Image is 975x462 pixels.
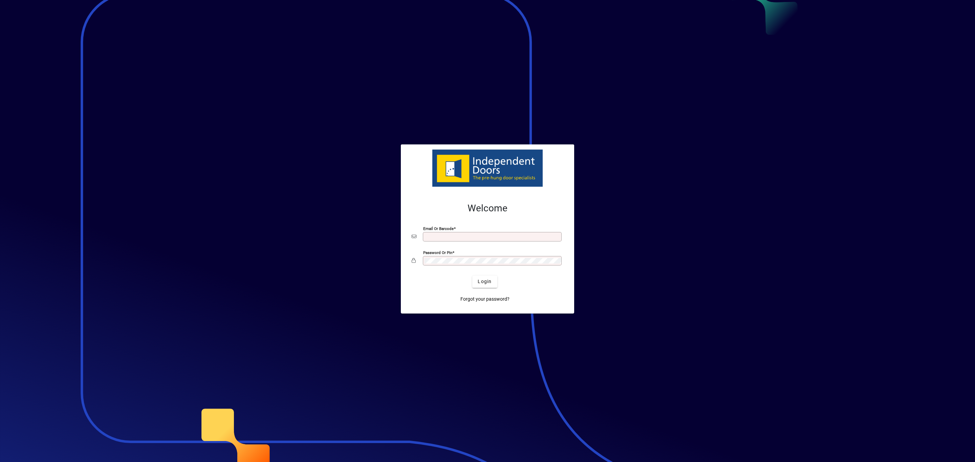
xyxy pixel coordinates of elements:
[460,296,510,303] span: Forgot your password?
[412,203,563,214] h2: Welcome
[458,293,512,305] a: Forgot your password?
[472,276,497,288] button: Login
[423,250,452,255] mat-label: Password or Pin
[478,278,492,285] span: Login
[423,226,454,231] mat-label: Email or Barcode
